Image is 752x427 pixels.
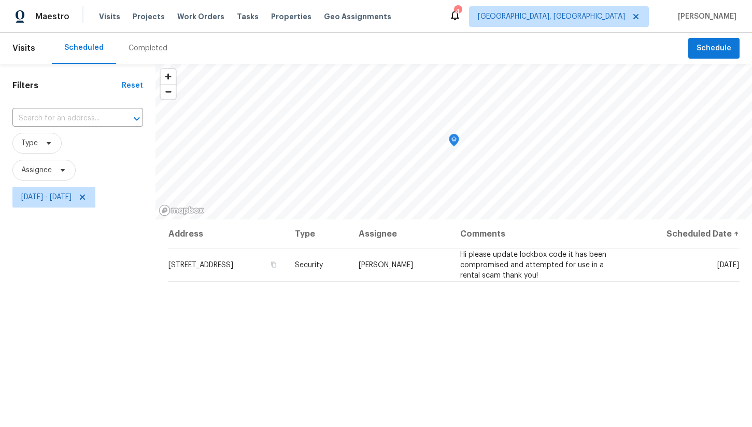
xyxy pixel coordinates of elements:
span: [PERSON_NAME] [674,11,736,22]
span: Schedule [697,42,731,55]
span: Visits [99,11,120,22]
div: Completed [129,43,167,53]
span: Geo Assignments [324,11,391,22]
div: 4 [454,6,461,17]
button: Zoom in [161,69,176,84]
button: Open [130,112,144,126]
span: [STREET_ADDRESS] [168,261,233,269]
h1: Filters [12,80,122,91]
span: Work Orders [177,11,224,22]
span: [GEOGRAPHIC_DATA], [GEOGRAPHIC_DATA] [478,11,625,22]
th: Address [168,219,287,249]
div: Scheduled [64,43,104,53]
span: Assignee [21,165,52,175]
input: Search for an address... [12,111,114,127]
span: [DATE] [717,261,739,269]
button: Schedule [688,38,740,59]
th: Comments [452,219,623,249]
span: Tasks [237,13,259,20]
canvas: Map [155,64,752,219]
span: [PERSON_NAME] [359,261,413,269]
button: Zoom out [161,84,176,99]
span: Visits [12,37,35,60]
span: Hi please update lockbox code it has been compromised and attempted for use in a rental scam than... [460,251,606,279]
a: Mapbox homepage [159,204,204,216]
th: Type [287,219,350,249]
span: Security [295,261,323,269]
span: Maestro [35,11,69,22]
th: Assignee [350,219,452,249]
span: [DATE] - [DATE] [21,192,72,202]
span: Type [21,138,38,148]
span: Zoom out [161,85,176,99]
span: Properties [271,11,311,22]
div: Map marker [449,134,459,150]
th: Scheduled Date ↑ [623,219,740,249]
div: Reset [122,80,143,91]
button: Copy Address [269,260,278,269]
span: Projects [133,11,165,22]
